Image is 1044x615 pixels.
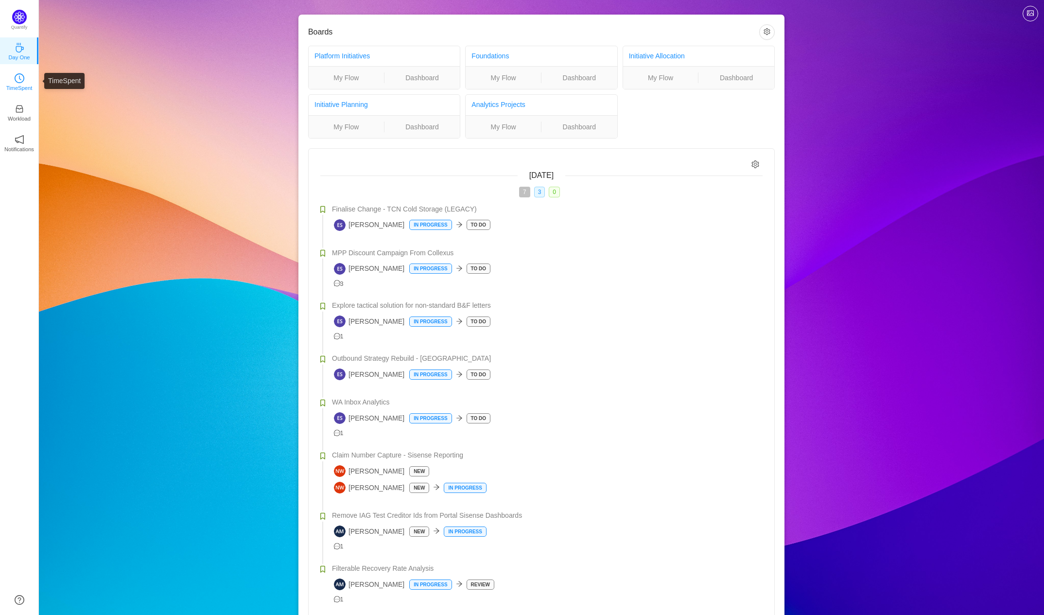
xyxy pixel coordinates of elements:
a: WA Inbox Analytics [332,397,763,407]
a: icon: coffeeDay One [15,46,24,55]
p: To Do [467,220,490,229]
a: Platform Initiatives [314,52,370,60]
span: 1 [334,543,344,550]
span: [PERSON_NAME] [334,369,404,380]
span: WA Inbox Analytics [332,397,390,407]
span: [DATE] [529,171,554,179]
img: AM [334,579,346,590]
p: To Do [467,264,490,273]
a: Dashboard [698,72,774,83]
a: icon: clock-circleTimeSpent [15,76,24,86]
span: [PERSON_NAME] [334,316,404,327]
a: icon: notificationNotifications [15,138,24,147]
p: Notifications [4,145,34,154]
span: [PERSON_NAME] [334,579,404,590]
p: In Progress [444,527,486,536]
span: [PERSON_NAME] [334,482,404,493]
span: [PERSON_NAME] [334,465,404,477]
p: In Progress [444,483,486,492]
i: icon: arrow-right [456,371,463,378]
a: My Flow [623,72,698,83]
p: In Progress [410,317,451,326]
p: New [410,527,429,536]
p: In Progress [410,414,451,423]
i: icon: arrow-right [456,415,463,422]
i: icon: setting [751,160,760,169]
p: Workload [8,114,31,123]
span: [PERSON_NAME] [334,219,404,231]
span: MPP Discount Campaign From Collexus [332,248,453,258]
a: MPP Discount Campaign From Collexus [332,248,763,258]
i: icon: arrow-right [456,265,463,272]
span: Explore tactical solution for non-standard B&F letters [332,300,491,311]
span: Remove IAG Test Creditor Ids from Portal Sisense Dashboards [332,510,522,521]
a: Dashboard [384,122,460,132]
i: icon: message [334,280,340,286]
a: Claim Number Capture - Sisense Reporting [332,450,763,460]
a: Outbound Strategy Rebuild - [GEOGRAPHIC_DATA] [332,353,763,364]
p: To Do [467,414,490,423]
img: ES [334,219,346,231]
p: In Progress [410,580,451,589]
span: 7 [519,187,530,197]
a: Remove IAG Test Creditor Ids from Portal Sisense Dashboards [332,510,763,521]
span: 1 [334,333,344,340]
i: icon: arrow-right [433,484,440,491]
a: icon: question-circle [15,595,24,605]
img: ES [334,369,346,380]
i: icon: clock-circle [15,73,24,83]
p: Quantify [11,24,28,31]
button: icon: picture [1023,6,1038,21]
p: New [410,483,429,492]
a: Dashboard [384,72,460,83]
span: 1 [334,596,344,603]
a: My Flow [466,122,541,132]
a: Explore tactical solution for non-standard B&F letters [332,300,763,311]
span: [PERSON_NAME] [334,526,404,537]
span: Filterable Recovery Rate Analysis [332,563,434,574]
img: ES [334,412,346,424]
a: My Flow [309,122,384,132]
span: [PERSON_NAME] [334,263,404,275]
a: icon: inboxWorkload [15,107,24,117]
a: Finalise Change - TCN Cold Storage (LEGACY) [332,204,763,214]
a: My Flow [466,72,541,83]
p: Review [467,580,494,589]
img: Quantify [12,10,27,24]
i: icon: arrow-right [433,527,440,534]
i: icon: notification [15,135,24,144]
span: [PERSON_NAME] [334,412,404,424]
i: icon: arrow-right [456,221,463,228]
p: In Progress [410,370,451,379]
span: Claim Number Capture - Sisense Reporting [332,450,463,460]
p: To Do [467,317,490,326]
a: Initiative Allocation [629,52,685,60]
img: NW [334,482,346,493]
i: icon: arrow-right [456,580,463,587]
p: In Progress [410,220,451,229]
i: icon: coffee [15,43,24,53]
i: icon: message [334,333,340,339]
i: icon: arrow-right [456,318,463,325]
h3: Boards [308,27,759,37]
span: 0 [549,187,560,197]
p: Day One [8,53,30,62]
i: icon: inbox [15,104,24,114]
a: My Flow [309,72,384,83]
a: Dashboard [541,72,617,83]
img: AM [334,526,346,537]
button: icon: setting [759,24,775,40]
img: ES [334,316,346,327]
i: icon: message [334,543,340,549]
img: ES [334,263,346,275]
a: Analytics Projects [471,101,525,108]
i: icon: message [334,596,340,602]
a: Filterable Recovery Rate Analysis [332,563,763,574]
span: 3 [334,281,344,287]
p: In Progress [410,264,451,273]
a: Dashboard [541,122,617,132]
a: Foundations [471,52,509,60]
p: To Do [467,370,490,379]
span: 1 [334,430,344,437]
p: TimeSpent [6,84,33,92]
